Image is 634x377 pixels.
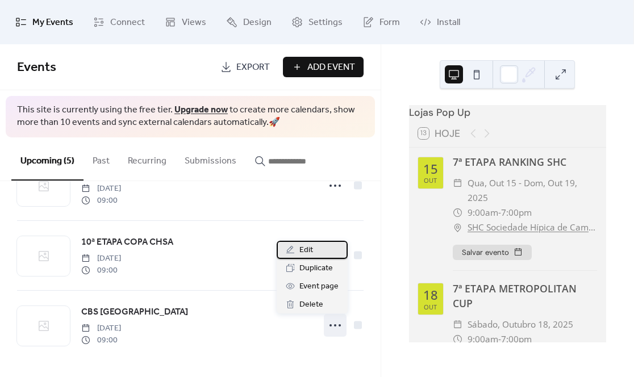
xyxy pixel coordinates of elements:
div: ​ [453,332,463,347]
span: Settings [308,14,343,32]
span: 9:00am [468,332,498,347]
div: 15 [423,162,438,175]
div: out [424,177,437,183]
span: CBS [GEOGRAPHIC_DATA] [81,305,188,319]
div: 7ª ETAPA METROPOLITAN CUP [453,281,597,311]
span: Add Event [307,61,355,74]
span: 7:00pm [501,332,532,347]
a: Design [218,5,280,40]
span: 9:00am [468,206,498,220]
span: Connect [110,14,145,32]
span: 7:00pm [501,206,532,220]
span: sábado, outubro 18, 2025 [468,317,573,332]
span: qua, out 15 - dom, out 19, 2025 [468,176,597,206]
a: Connect [85,5,153,40]
a: My Events [7,5,82,40]
div: out [424,304,437,310]
span: [DATE] [81,253,121,265]
span: 09:00 [81,195,121,207]
button: Upcoming (5) [11,137,84,181]
div: ​ [453,176,463,191]
a: SHC Sociedade Hípica de Campinas [468,220,597,235]
a: Views [156,5,215,40]
button: Past [84,137,119,179]
span: My Events [32,14,73,32]
span: Events [17,55,56,80]
button: Submissions [176,137,245,179]
button: Salvar evento [453,245,532,261]
a: CBS [GEOGRAPHIC_DATA] [81,305,188,320]
a: Settings [283,5,351,40]
a: 10ª ETAPA COPA CHSA [81,235,173,250]
span: Event page [299,280,339,294]
span: Views [182,14,206,32]
span: [DATE] [81,322,121,334]
a: Form [354,5,408,40]
span: 10ª ETAPA COPA CHSA [81,236,173,249]
button: Recurring [119,137,176,179]
span: Form [379,14,400,32]
button: Add Event [283,57,364,77]
div: ​ [453,220,463,235]
div: Lojas Pop Up [409,105,606,120]
span: 09:00 [81,265,121,277]
span: [DATE] [81,183,121,195]
span: - [498,332,501,347]
span: Export [236,61,270,74]
span: 09:00 [81,334,121,346]
span: Delete [299,298,323,312]
span: - [498,206,501,220]
div: 18 [423,288,438,301]
span: Install [437,14,460,32]
div: ​ [453,317,463,332]
a: Install [411,5,469,40]
span: This site is currently using the free tier. to create more calendars, show more than 10 events an... [17,104,364,129]
div: 7ª ETAPA RANKING SHC [453,154,597,169]
div: ​ [453,206,463,220]
a: Export [212,57,278,77]
span: Duplicate [299,262,333,275]
span: Edit [299,244,313,257]
span: Design [243,14,272,32]
a: Upgrade now [174,101,228,119]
